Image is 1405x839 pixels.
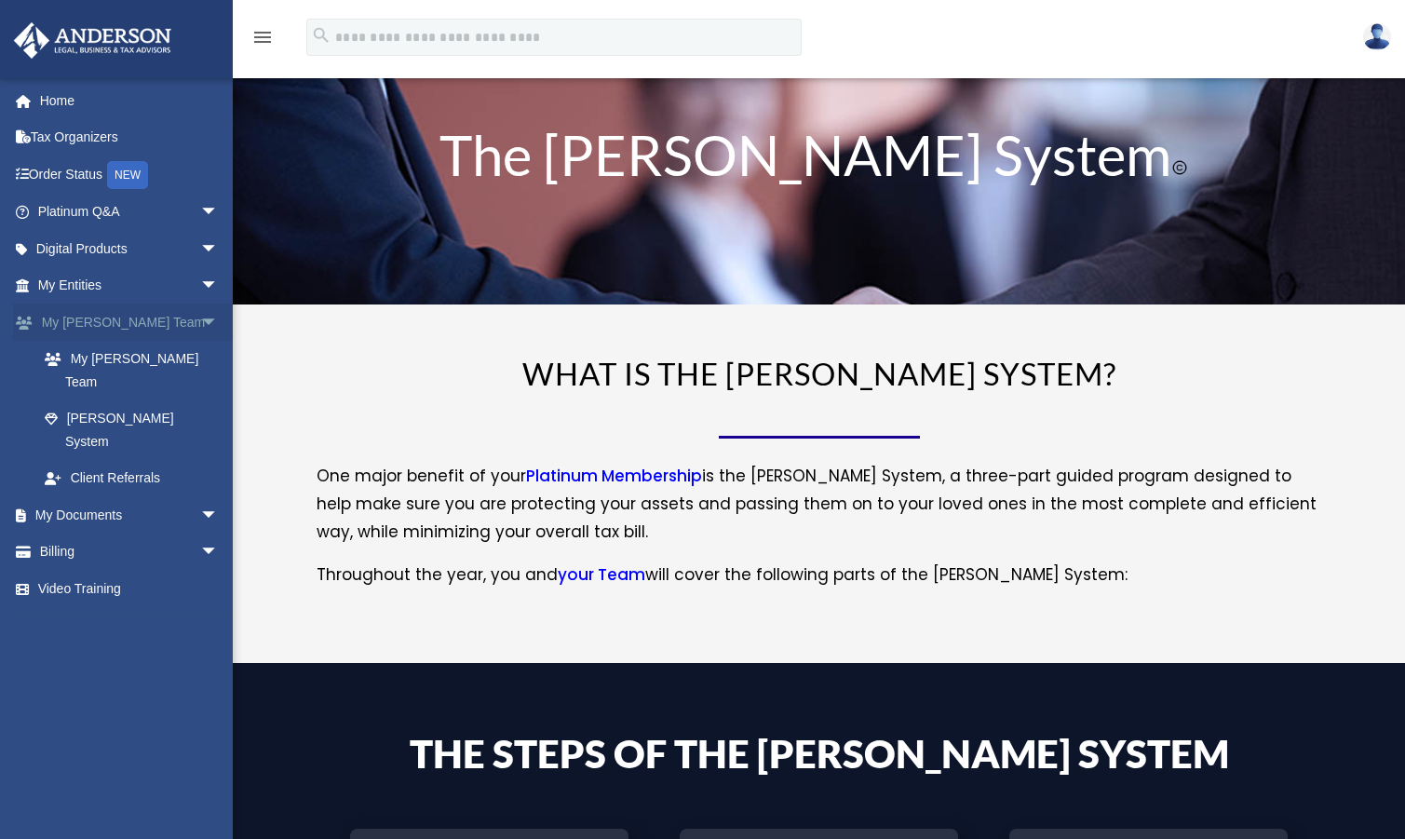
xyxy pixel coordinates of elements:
[251,26,274,48] i: menu
[13,496,247,534] a: My Documentsarrow_drop_down
[26,460,247,497] a: Client Referrals
[317,562,1322,589] p: Throughout the year, you and will cover the following parts of the [PERSON_NAME] System:
[200,304,237,342] span: arrow_drop_down
[558,563,645,595] a: your Team
[251,33,274,48] a: menu
[200,267,237,305] span: arrow_drop_down
[13,194,247,231] a: Platinum Q&Aarrow_drop_down
[13,82,247,119] a: Home
[13,304,247,341] a: My [PERSON_NAME] Teamarrow_drop_down
[13,267,247,304] a: My Entitiesarrow_drop_down
[26,341,247,400] a: My [PERSON_NAME] Team
[311,25,331,46] i: search
[8,22,177,59] img: Anderson Advisors Platinum Portal
[13,230,247,267] a: Digital Productsarrow_drop_down
[200,496,237,535] span: arrow_drop_down
[522,355,1116,392] span: WHAT IS THE [PERSON_NAME] SYSTEM?
[317,463,1322,562] p: One major benefit of your is the [PERSON_NAME] System, a three-part guided program designed to he...
[13,119,247,156] a: Tax Organizers
[1363,23,1391,50] img: User Pic
[13,570,247,607] a: Video Training
[350,734,1288,782] h4: The Steps of the [PERSON_NAME] System
[107,161,148,189] div: NEW
[13,156,247,194] a: Order StatusNEW
[26,400,237,460] a: [PERSON_NAME] System
[350,127,1288,192] h1: The [PERSON_NAME] System
[13,534,247,571] a: Billingarrow_drop_down
[200,534,237,572] span: arrow_drop_down
[526,465,702,496] a: Platinum Membership
[200,230,237,268] span: arrow_drop_down
[200,194,237,232] span: arrow_drop_down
